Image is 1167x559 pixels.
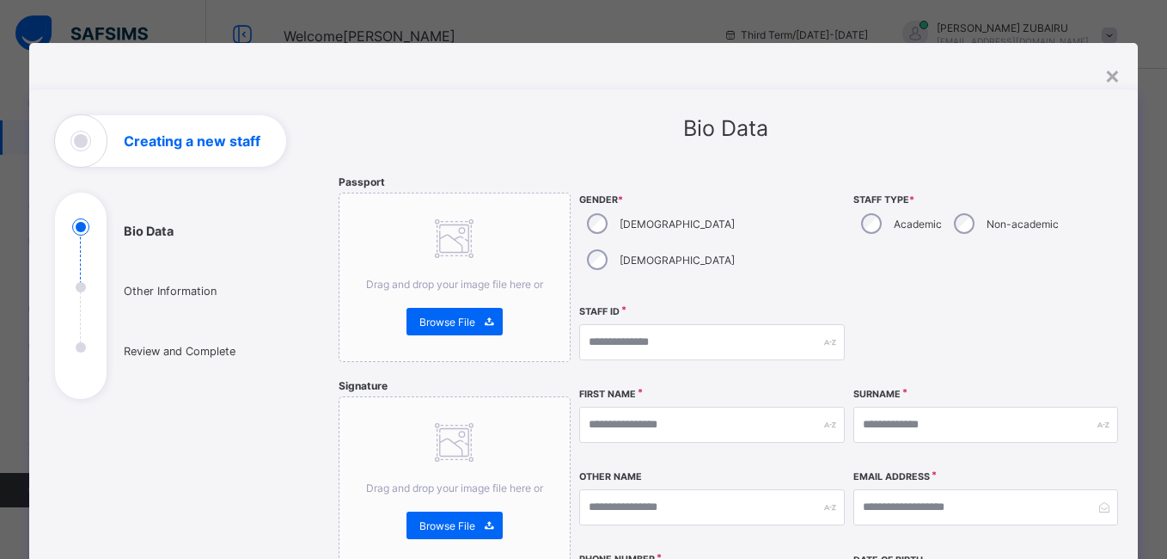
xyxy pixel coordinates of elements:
[579,471,642,482] label: Other Name
[579,194,845,206] span: Gender
[339,193,571,362] div: Drag and drop your image file here orBrowse File
[853,194,1119,206] span: Staff Type
[683,115,768,141] span: Bio Data
[987,218,1059,230] label: Non-academic
[579,306,620,317] label: Staff ID
[853,471,930,482] label: Email Address
[366,482,543,494] span: Drag and drop your image file here or
[853,389,901,400] label: Surname
[620,218,735,230] label: [DEMOGRAPHIC_DATA]
[339,175,385,188] span: Passport
[579,389,636,400] label: First Name
[339,379,388,392] span: Signature
[1104,60,1121,89] div: ×
[894,218,942,230] label: Academic
[419,316,475,329] span: Browse File
[419,519,475,532] span: Browse File
[124,134,260,148] h1: Creating a new staff
[366,278,543,291] span: Drag and drop your image file here or
[620,254,735,267] label: [DEMOGRAPHIC_DATA]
